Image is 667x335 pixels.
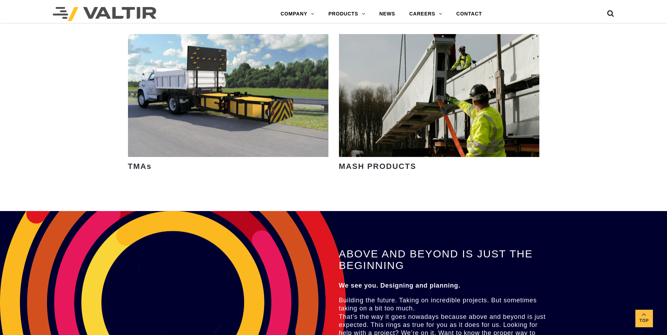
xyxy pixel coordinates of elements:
img: Valtir [53,7,156,21]
a: PRODUCTS [321,7,372,21]
a: COMPANY [274,7,321,21]
strong: We see you. Designing and planning. [339,282,461,289]
strong: MASH PRODUCTS [339,162,416,171]
h2: ABOVE AND BEYOND IS JUST THE BEGINNING [339,248,551,271]
a: Top [635,310,653,327]
strong: TMAs [128,162,152,171]
a: NEWS [372,7,402,21]
a: CAREERS [402,7,449,21]
a: CONTACT [449,7,489,21]
span: Top [635,317,653,325]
